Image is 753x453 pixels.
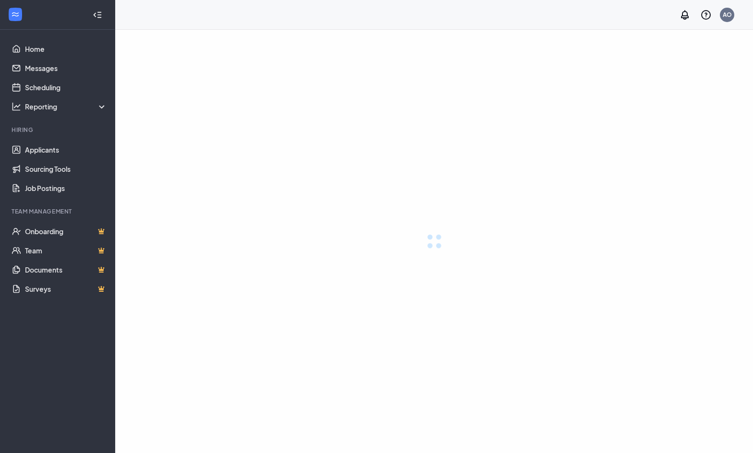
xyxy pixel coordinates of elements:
[12,207,105,215] div: Team Management
[679,9,691,21] svg: Notifications
[25,279,107,298] a: SurveysCrown
[25,241,107,260] a: TeamCrown
[25,260,107,279] a: DocumentsCrown
[25,39,107,59] a: Home
[25,222,107,241] a: OnboardingCrown
[25,140,107,159] a: Applicants
[25,78,107,97] a: Scheduling
[12,126,105,134] div: Hiring
[25,59,107,78] a: Messages
[700,9,712,21] svg: QuestionInfo
[25,102,108,111] div: Reporting
[723,11,732,19] div: AO
[25,159,107,179] a: Sourcing Tools
[93,10,102,20] svg: Collapse
[25,179,107,198] a: Job Postings
[12,102,21,111] svg: Analysis
[11,10,20,19] svg: WorkstreamLogo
